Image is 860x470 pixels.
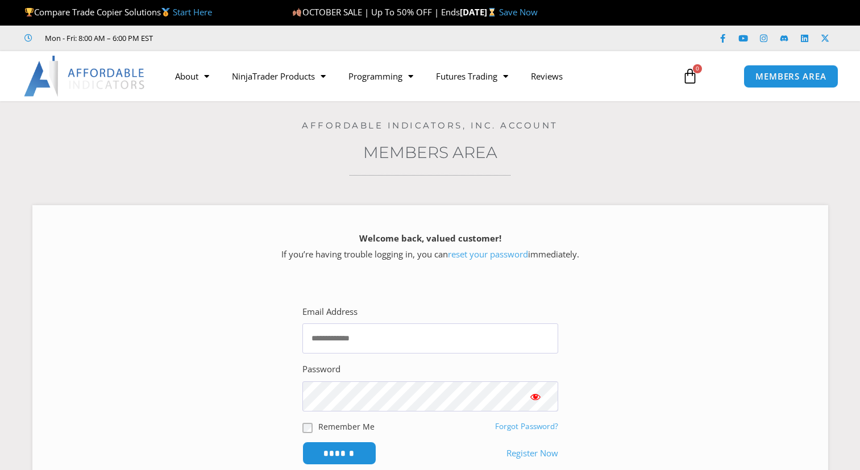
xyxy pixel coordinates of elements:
label: Email Address [302,304,358,320]
a: NinjaTrader Products [221,63,337,89]
a: Forgot Password? [495,421,558,431]
img: ⌛ [488,8,496,16]
img: 🥇 [161,8,170,16]
span: 0 [693,64,702,73]
img: 🍂 [293,8,301,16]
label: Remember Me [318,421,375,432]
a: MEMBERS AREA [743,65,838,88]
span: Mon - Fri: 8:00 AM – 6:00 PM EST [42,31,153,45]
label: Password [302,361,340,377]
img: LogoAI | Affordable Indicators – NinjaTrader [24,56,146,97]
strong: [DATE] [460,6,499,18]
button: Show password [513,381,558,411]
a: Save Now [499,6,538,18]
a: Programming [337,63,425,89]
a: Futures Trading [425,63,520,89]
p: If you’re having trouble logging in, you can immediately. [52,231,808,263]
iframe: Customer reviews powered by Trustpilot [169,32,339,44]
span: Compare Trade Copier Solutions [24,6,212,18]
img: 🏆 [25,8,34,16]
a: Members Area [363,143,497,162]
a: Reviews [520,63,574,89]
a: Start Here [173,6,212,18]
nav: Menu [164,63,671,89]
a: 0 [665,60,715,93]
span: OCTOBER SALE | Up To 50% OFF | Ends [292,6,459,18]
a: Register Now [506,446,558,461]
a: reset your password [448,248,528,260]
span: MEMBERS AREA [755,72,826,81]
strong: Welcome back, valued customer! [359,232,501,244]
a: Affordable Indicators, Inc. Account [302,120,558,131]
a: About [164,63,221,89]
